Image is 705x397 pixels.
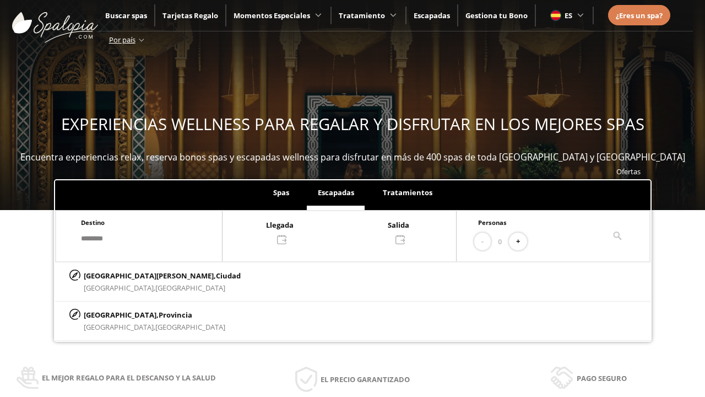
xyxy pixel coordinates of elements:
[84,283,155,293] span: [GEOGRAPHIC_DATA],
[105,10,147,20] a: Buscar spas
[321,373,410,385] span: El precio garantizado
[216,271,241,281] span: Ciudad
[84,270,241,282] p: [GEOGRAPHIC_DATA][PERSON_NAME],
[616,9,663,22] a: ¿Eres un spa?
[84,322,155,332] span: [GEOGRAPHIC_DATA],
[162,10,218,20] a: Tarjetas Regalo
[465,10,528,20] a: Gestiona tu Bono
[20,151,685,163] span: Encuentra experiencias relax, reserva bonos spas y escapadas wellness para disfrutar en más de 40...
[478,218,507,227] span: Personas
[498,235,502,248] span: 0
[81,218,105,227] span: Destino
[318,187,354,197] span: Escapadas
[109,35,135,45] span: Por país
[383,187,432,197] span: Tratamientos
[577,372,627,384] span: Pago seguro
[61,113,644,135] span: EXPERIENCIAS WELLNESS PARA REGALAR Y DISFRUTAR EN LOS MEJORES SPAS
[155,283,225,293] span: [GEOGRAPHIC_DATA]
[273,187,289,197] span: Spas
[12,1,98,43] img: ImgLogoSpalopia.BvClDcEz.svg
[155,322,225,332] span: [GEOGRAPHIC_DATA]
[414,10,450,20] a: Escapadas
[474,233,491,251] button: -
[42,372,216,384] span: El mejor regalo para el descanso y la salud
[616,10,663,20] span: ¿Eres un spa?
[616,167,641,176] a: Ofertas
[84,309,225,321] p: [GEOGRAPHIC_DATA],
[159,310,192,320] span: Provincia
[509,233,527,251] button: +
